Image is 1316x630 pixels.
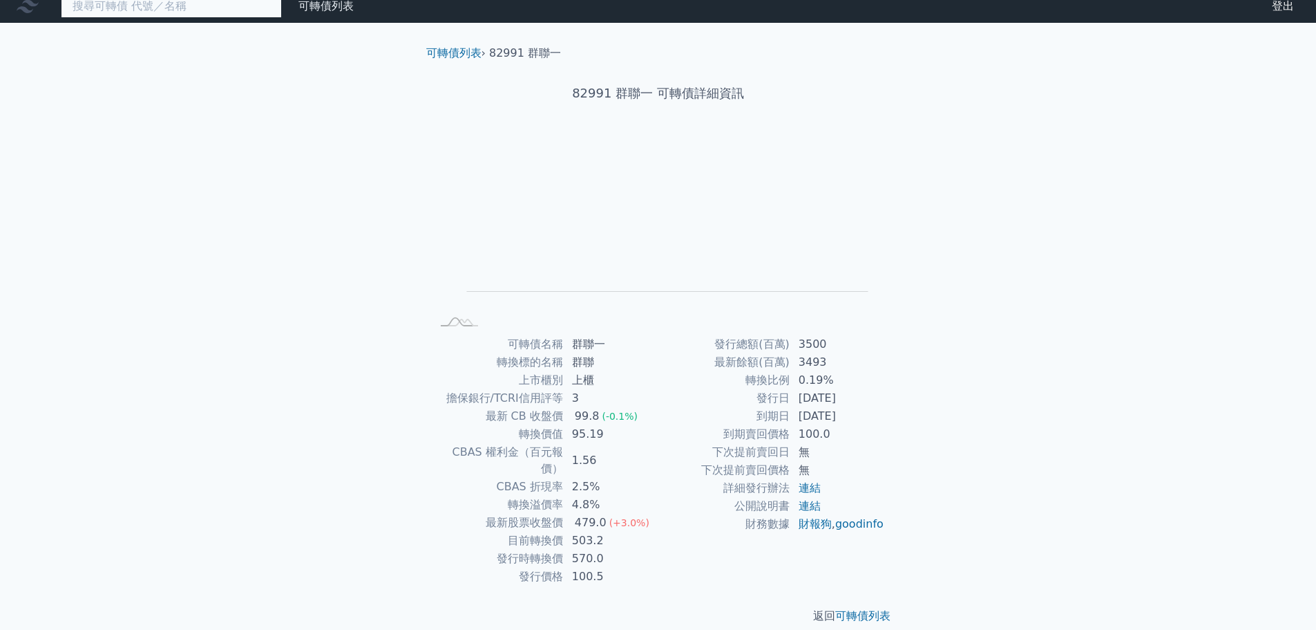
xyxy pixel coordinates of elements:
td: 4.8% [564,496,658,514]
h1: 82991 群聯一 可轉債詳細資訊 [415,84,902,103]
a: 可轉債列表 [426,46,481,59]
td: 發行日 [658,389,790,407]
td: 3500 [790,335,885,353]
td: 轉換溢價率 [432,496,564,514]
td: 發行時轉換價 [432,550,564,568]
td: 95.19 [564,425,658,443]
td: [DATE] [790,407,885,425]
div: 479.0 [572,515,609,531]
td: 3493 [790,353,885,371]
td: 0.19% [790,371,885,389]
td: 3 [564,389,658,407]
td: [DATE] [790,389,885,407]
td: 詳細發行辦法 [658,479,790,497]
td: 最新股票收盤價 [432,514,564,532]
a: 連結 [799,481,821,494]
a: 財報狗 [799,517,832,530]
td: 570.0 [564,550,658,568]
td: 群聯 [564,353,658,371]
g: Chart [454,147,868,312]
span: (+3.0%) [609,517,649,528]
td: 財務數據 [658,515,790,533]
td: 群聯一 [564,335,658,353]
td: 轉換標的名稱 [432,353,564,371]
td: 發行價格 [432,568,564,586]
td: 目前轉換價 [432,532,564,550]
td: 到期賣回價格 [658,425,790,443]
div: 99.8 [572,408,602,425]
td: 上櫃 [564,371,658,389]
td: , [790,515,885,533]
td: CBAS 折現率 [432,478,564,496]
td: 503.2 [564,532,658,550]
td: 100.5 [564,568,658,586]
td: 100.0 [790,425,885,443]
td: 1.56 [564,443,658,478]
p: 返回 [415,608,902,624]
td: 發行總額(百萬) [658,335,790,353]
td: 下次提前賣回價格 [658,461,790,479]
td: 轉換價值 [432,425,564,443]
td: 擔保銀行/TCRI信用評等 [432,389,564,407]
td: 到期日 [658,407,790,425]
td: 轉換比例 [658,371,790,389]
td: 下次提前賣回日 [658,443,790,461]
td: 最新餘額(百萬) [658,353,790,371]
td: 最新 CB 收盤價 [432,407,564,425]
td: 上市櫃別 [432,371,564,389]
td: 可轉債名稱 [432,335,564,353]
td: 2.5% [564,478,658,496]
li: › [426,45,486,62]
td: CBAS 權利金（百元報價） [432,443,564,478]
span: (-0.1%) [602,411,638,422]
a: goodinfo [835,517,884,530]
li: 82991 群聯一 [489,45,561,62]
a: 連結 [799,499,821,512]
td: 無 [790,461,885,479]
td: 無 [790,443,885,461]
td: 公開說明書 [658,497,790,515]
a: 可轉債列表 [835,609,890,622]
